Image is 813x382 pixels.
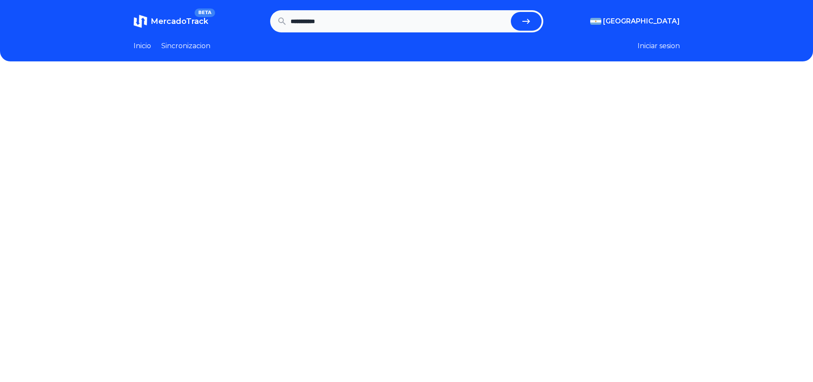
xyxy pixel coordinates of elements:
span: MercadoTrack [151,17,208,26]
span: [GEOGRAPHIC_DATA] [603,16,680,26]
button: Iniciar sesion [638,41,680,51]
a: Inicio [134,41,151,51]
span: BETA [195,9,215,17]
a: Sincronizacion [161,41,210,51]
img: Argentina [590,18,601,25]
a: MercadoTrackBETA [134,14,208,28]
button: [GEOGRAPHIC_DATA] [590,16,680,26]
img: MercadoTrack [134,14,147,28]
